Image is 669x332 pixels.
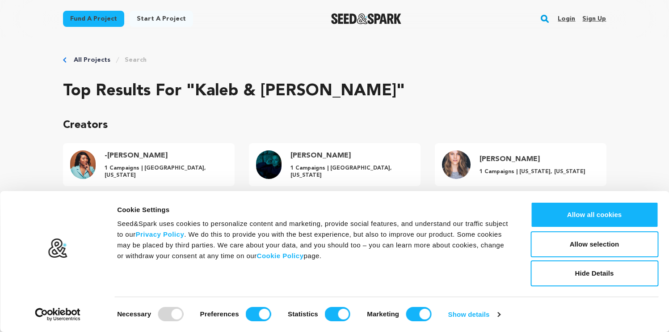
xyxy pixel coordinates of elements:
a: Search [125,55,147,64]
button: Allow selection [530,231,658,257]
div: Seed&Spark uses cookies to personalize content and marketing, provide social features, and unders... [117,218,510,261]
p: Creators [63,118,606,132]
img: xtra-5.jpg [70,150,96,179]
p: 1 Campaigns | [US_STATE], [US_STATE] [480,168,585,175]
a: Fund a project [63,11,124,27]
p: 1 Campaigns | [GEOGRAPHIC_DATA], [US_STATE] [290,165,411,179]
a: Usercentrics Cookiebot - opens in a new window [19,308,97,321]
a: Sign up [582,12,606,26]
h4: -[PERSON_NAME] [105,150,225,161]
button: Hide Details [530,260,658,286]
strong: Marketing [367,310,399,318]
strong: Statistics [288,310,318,318]
div: Cookie Settings [117,204,510,215]
a: Cookie Policy [257,252,304,260]
a: Show details [448,308,500,321]
a: Kelsey Bollig Profile [249,143,421,186]
a: Kelsey Jones Profile [435,143,606,186]
img: logo [48,238,68,259]
a: Start a project [130,11,193,27]
a: All Projects [74,55,110,64]
h2: Top results for "Kaleb & [PERSON_NAME]" [63,82,606,100]
h4: [PERSON_NAME] [290,150,411,161]
a: -Kelsey Burrus Profile [63,143,235,186]
img: kelsey-54072.jpg [442,150,471,179]
img: %28Writer%3ADirctor%29%20Kelsey%20Bollig%20Headshot.jpg [256,150,282,179]
img: Seed&Spark Logo Dark Mode [331,13,401,24]
a: Privacy Policy [135,230,184,238]
strong: Necessary [117,310,151,318]
button: Allow all cookies [530,202,658,228]
p: 1 Campaigns | [GEOGRAPHIC_DATA], [US_STATE] [105,165,225,179]
strong: Preferences [200,310,239,318]
h4: [PERSON_NAME] [480,154,585,165]
a: Login [558,12,575,26]
div: Breadcrumb [63,55,606,64]
a: Seed&Spark Homepage [331,13,401,24]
